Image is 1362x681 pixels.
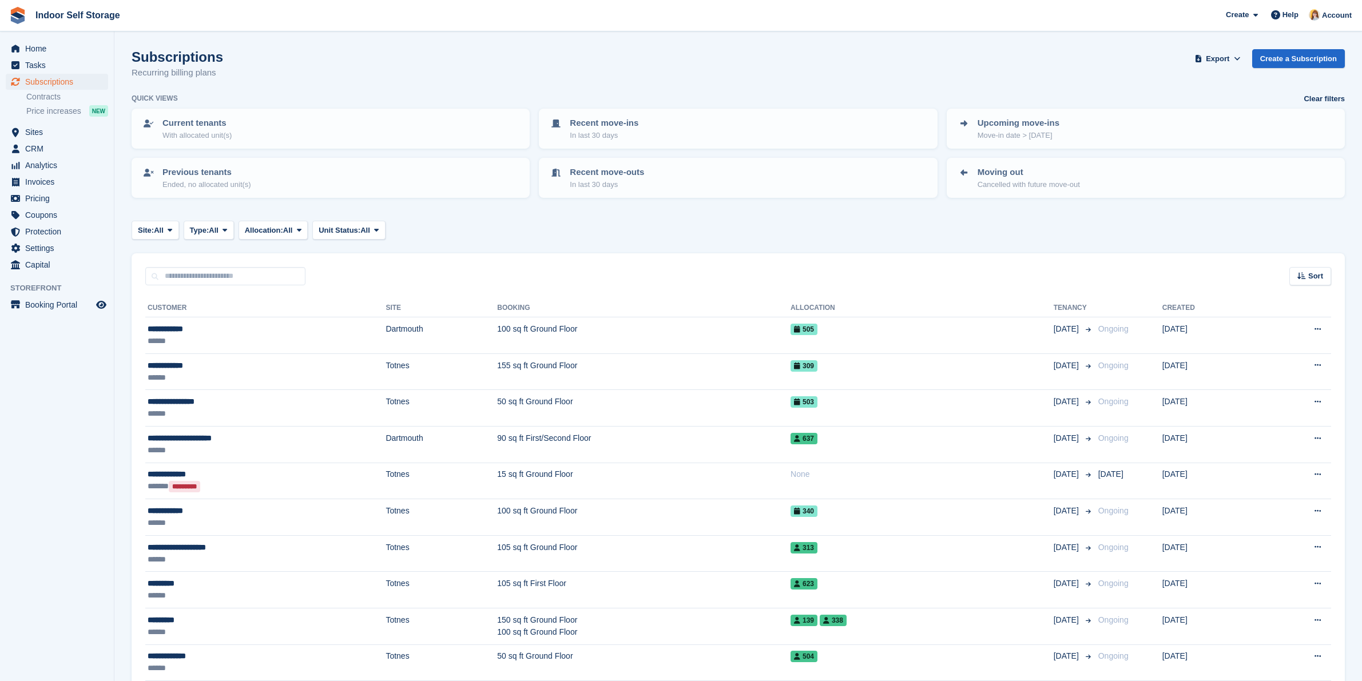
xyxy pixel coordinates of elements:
[791,578,817,590] span: 623
[25,224,94,240] span: Protection
[1162,608,1260,644] td: [DATE]
[791,651,817,662] span: 504
[1098,615,1129,624] span: Ongoing
[1098,361,1129,370] span: Ongoing
[1162,426,1260,463] td: [DATE]
[791,468,1054,480] div: None
[791,360,817,372] span: 309
[497,353,791,390] td: 155 sq ft Ground Floor
[1098,469,1123,479] span: [DATE]
[497,299,791,317] th: Booking
[386,463,497,499] td: Totnes
[1162,535,1260,572] td: [DATE]
[386,426,497,463] td: Dartmouth
[1282,9,1299,21] span: Help
[94,298,108,312] a: Preview store
[154,225,164,236] span: All
[162,166,251,179] p: Previous tenants
[1162,317,1260,354] td: [DATE]
[6,240,108,256] a: menu
[25,190,94,206] span: Pricing
[791,433,817,444] span: 637
[570,117,638,130] p: Recent move-ins
[1309,9,1320,21] img: Joanne Smith
[1206,53,1229,65] span: Export
[497,535,791,572] td: 105 sq ft Ground Floor
[570,179,644,190] p: In last 30 days
[1054,299,1094,317] th: Tenancy
[791,324,817,335] span: 505
[1162,390,1260,427] td: [DATE]
[319,225,360,236] span: Unit Status:
[209,225,219,236] span: All
[9,7,26,24] img: stora-icon-8386f47178a22dfd0bd8f6a31ec36ba5ce8667c1dd55bd0f319d3a0aa187defe.svg
[1054,468,1081,480] span: [DATE]
[791,505,817,517] span: 340
[1098,579,1129,588] span: Ongoing
[162,179,251,190] p: Ended, no allocated unit(s)
[1162,463,1260,499] td: [DATE]
[1226,9,1249,21] span: Create
[25,57,94,73] span: Tasks
[283,225,293,236] span: All
[25,74,94,90] span: Subscriptions
[1162,353,1260,390] td: [DATE]
[25,174,94,190] span: Invoices
[1304,93,1345,105] a: Clear filters
[1054,541,1081,553] span: [DATE]
[1054,614,1081,626] span: [DATE]
[25,207,94,223] span: Coupons
[133,159,529,197] a: Previous tenants Ended, no allocated unit(s)
[190,225,209,236] span: Type:
[386,390,497,427] td: Totnes
[497,644,791,681] td: 50 sq ft Ground Floor
[6,257,108,273] a: menu
[1098,433,1129,443] span: Ongoing
[497,499,791,536] td: 100 sq ft Ground Floor
[6,41,108,57] a: menu
[978,166,1080,179] p: Moving out
[1308,270,1323,282] span: Sort
[1098,651,1129,660] span: Ongoing
[1054,323,1081,335] span: [DATE]
[360,225,370,236] span: All
[6,297,108,313] a: menu
[540,110,936,148] a: Recent move-ins In last 30 days
[1098,397,1129,406] span: Ongoing
[1098,324,1129,333] span: Ongoing
[6,207,108,223] a: menu
[948,159,1344,197] a: Moving out Cancelled with future move-out
[1054,650,1081,662] span: [DATE]
[497,572,791,608] td: 105 sq ft First Floor
[1162,644,1260,681] td: [DATE]
[26,105,108,117] a: Price increases NEW
[26,91,108,102] a: Contracts
[570,166,644,179] p: Recent move-outs
[978,130,1059,141] p: Move-in date > [DATE]
[25,41,94,57] span: Home
[6,74,108,90] a: menu
[162,130,232,141] p: With allocated unit(s)
[89,105,108,117] div: NEW
[6,57,108,73] a: menu
[497,317,791,354] td: 100 sq ft Ground Floor
[497,426,791,463] td: 90 sq ft First/Second Floor
[25,240,94,256] span: Settings
[820,615,847,626] span: 338
[386,535,497,572] td: Totnes
[791,615,817,626] span: 139
[6,190,108,206] a: menu
[791,396,817,408] span: 503
[1098,506,1129,515] span: Ongoing
[386,317,497,354] td: Dartmouth
[31,6,125,25] a: Indoor Self Storage
[1162,572,1260,608] td: [DATE]
[25,257,94,273] span: Capital
[162,117,232,130] p: Current tenants
[1054,578,1081,590] span: [DATE]
[10,282,114,294] span: Storefront
[1054,360,1081,372] span: [DATE]
[6,157,108,173] a: menu
[132,49,223,65] h1: Subscriptions
[133,110,529,148] a: Current tenants With allocated unit(s)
